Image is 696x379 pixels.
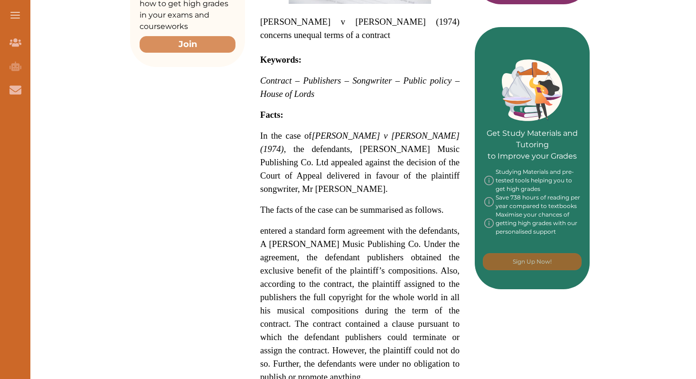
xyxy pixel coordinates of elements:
strong: Facts: [260,110,283,120]
span: Contract – Publishers – Songwriter – Public policy – House of Lords [260,76,460,99]
button: Join [140,36,235,53]
span: The facts of the case can be summarised as follows. [260,205,443,215]
img: info-img [484,168,494,193]
div: Save 738 hours of reading per year compared to textbooks [484,193,580,210]
img: Green card image [502,59,563,121]
span: [PERSON_NAME] v [PERSON_NAME] (1974) concerns unequal terms of a contract [260,17,460,40]
img: info-img [484,210,494,236]
span: In the case of , the defendants, [PERSON_NAME] Music Publishing Co. Ltd appealed against the deci... [260,131,460,194]
p: Sign Up Now! [513,257,552,266]
button: [object Object] [483,253,582,270]
div: Studying Materials and pre-tested tools helping you to get high grades [484,168,580,193]
p: Get Study Materials and Tutoring to Improve your Grades [484,101,580,162]
span: [PERSON_NAME] v [PERSON_NAME] (1974) [260,131,460,154]
img: info-img [484,193,494,210]
iframe: Reviews Badge Ribbon Widget [486,327,667,350]
strong: Keywords: [260,55,301,65]
div: Maximise your chances of getting high grades with our personalised support [484,210,580,236]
